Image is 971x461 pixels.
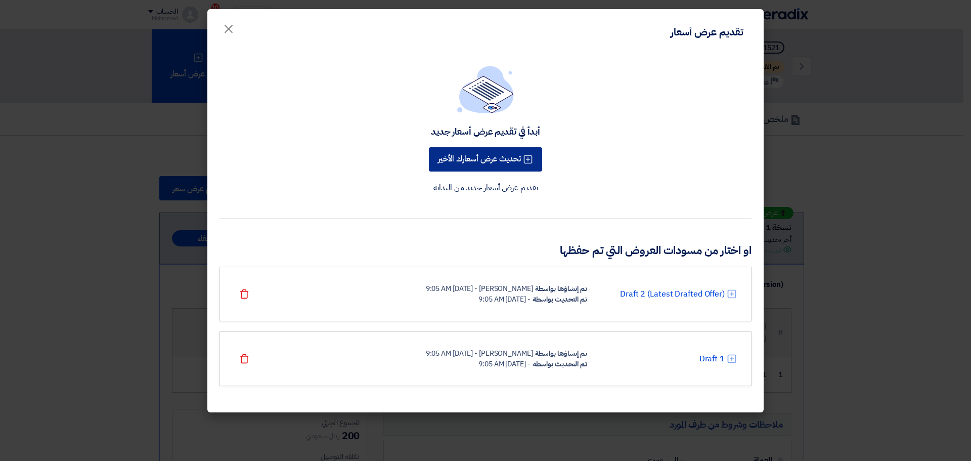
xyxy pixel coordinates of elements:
[533,359,587,369] div: تم التحديث بواسطة
[620,288,725,300] a: Draft 2 (Latest Drafted Offer)
[219,243,752,259] h3: او اختار من مسودات العروض التي تم حفظها
[457,66,514,113] img: empty_state_list.svg
[699,353,725,365] a: Draft 1
[431,125,540,137] div: أبدأ في تقديم عرض أسعار جديد
[533,294,587,305] div: تم التحديث بواسطة
[426,283,533,294] div: [PERSON_NAME] - [DATE] 9:05 AM
[433,182,538,194] a: تقديم عرض أسعار جديد من البداية
[223,13,235,44] span: ×
[671,24,743,39] div: تقديم عرض أسعار
[214,16,243,36] button: Close
[535,348,587,359] div: تم إنشاؤها بواسطة
[478,359,530,369] div: - [DATE] 9:05 AM
[429,147,542,172] button: تحديث عرض أسعارك الأخير
[478,294,530,305] div: - [DATE] 9:05 AM
[535,283,587,294] div: تم إنشاؤها بواسطة
[426,348,533,359] div: [PERSON_NAME] - [DATE] 9:05 AM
